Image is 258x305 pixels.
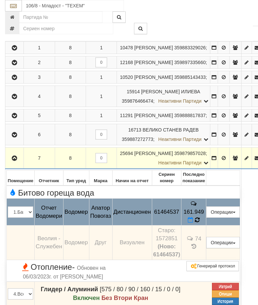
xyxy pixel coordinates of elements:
[89,199,112,225] td: Апатор Повогаз
[100,113,103,118] span: 1
[24,124,55,145] td: 6
[127,89,140,94] span: Партида №
[36,235,62,250] span: Веолия - Служебен
[41,286,98,293] strong: Глидер / Алуминий
[153,243,180,258] b: (Ново: 61464537)
[190,200,198,207] span: История на забележките
[117,71,210,84] td: ;
[117,109,210,122] td: ;
[100,45,103,50] span: 1
[120,113,133,118] span: Партида №
[35,170,63,186] th: Отчетник
[8,263,118,281] span: Отопление
[195,235,202,242] span: 74
[154,209,179,215] span: 61464537
[134,45,173,50] span: [PERSON_NAME]
[117,41,210,54] td: ;
[73,295,100,301] strong: Включен
[122,137,153,142] span: 359887272773
[117,86,210,107] td: ;
[117,124,210,145] td: ;
[55,86,86,107] td: 8
[206,206,240,218] button: Операции
[120,60,133,65] span: Партида №
[134,113,173,118] span: [PERSON_NAME]
[100,74,103,80] span: 1
[19,11,102,23] input: Партида №
[134,74,173,80] span: [PERSON_NAME]
[112,170,152,186] th: Начин на отчет
[174,113,206,118] span: 359888817837
[120,151,133,156] span: Партида №
[181,170,206,186] th: Последно показание
[174,45,206,50] span: 359883329026
[186,261,239,271] button: Генерирай протокол
[55,124,86,145] td: 8
[36,205,62,219] span: Отчет Водомери
[72,262,75,271] span: -
[174,60,206,65] span: 359897335660
[89,170,112,186] th: Марка
[134,60,173,65] span: [PERSON_NAME]
[63,199,89,225] td: Водомер
[112,199,152,225] td: Дистанционен
[158,137,202,142] span: Неактивни Партиди
[143,127,199,133] span: ВЕЛИКО СТАНЕВ РАДЕВ
[183,209,204,215] span: 161.949
[152,170,181,186] th: Сериен номер
[24,41,55,54] td: 1
[55,41,86,54] td: 8
[212,298,239,305] button: История
[55,148,86,169] td: 8
[24,71,55,84] td: 3
[63,170,89,186] th: Тип уред
[174,74,206,80] span: 359885143433
[141,89,200,94] span: [PERSON_NAME] ИЛИЕВА
[100,286,180,293] span: [575 / 80 / 90 / 160 / 15 / 0 / 0]
[63,225,89,260] td: Водомер
[89,225,112,260] td: Друг
[152,225,181,260] td: Устройство със сериен номер 1572851 беше подменено от устройство със сериен номер 61464537
[19,23,113,34] input: Сериен номер
[158,98,202,104] span: Неактивни Партиди
[206,237,240,248] button: Операции
[24,86,55,107] td: 4
[188,217,193,223] i: Нов Отчет към 29/08/2025
[195,217,200,223] span: История на показанията
[55,109,86,122] td: 8
[186,235,195,242] span: История на забележките
[55,56,86,69] td: 8
[117,148,210,169] td: ;
[24,56,55,69] td: 2
[117,56,210,69] td: ;
[7,170,35,186] th: Помещение
[174,151,206,156] span: 359879857028
[190,243,198,250] span: История на показанията
[120,45,133,50] span: Партида №
[128,127,141,133] span: Партида №
[158,160,202,165] span: Неактивни Партиди
[212,290,239,298] button: Опиши
[8,189,94,197] span: Битово гореща вода
[112,225,152,260] td: Визуален
[134,151,173,156] span: [PERSON_NAME]
[212,283,239,290] button: Изтрий
[24,109,55,122] td: 5
[24,148,55,169] td: 7
[55,71,86,84] td: 8
[120,74,133,80] span: Партида №
[100,94,103,99] span: 1
[122,98,153,104] span: 359876466474
[101,295,148,301] strong: Без Втори Кран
